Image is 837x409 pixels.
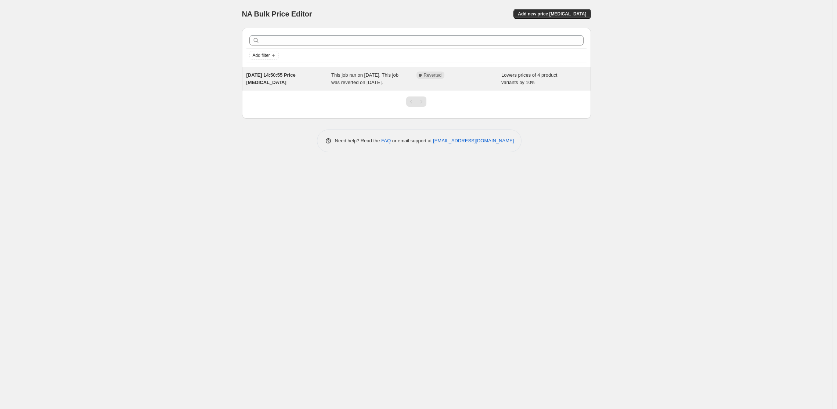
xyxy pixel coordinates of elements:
[246,72,296,85] span: [DATE] 14:50:55 Price [MEDICAL_DATA]
[381,138,391,143] a: FAQ
[433,138,514,143] a: [EMAIL_ADDRESS][DOMAIN_NAME]
[253,52,270,58] span: Add filter
[249,51,279,60] button: Add filter
[242,10,312,18] span: NA Bulk Price Editor
[335,138,382,143] span: Need help? Read the
[513,9,591,19] button: Add new price [MEDICAL_DATA]
[331,72,398,85] span: This job ran on [DATE]. This job was reverted on [DATE].
[518,11,586,17] span: Add new price [MEDICAL_DATA]
[391,138,433,143] span: or email support at
[501,72,557,85] span: Lowers prices of 4 product variants by 10%
[424,72,442,78] span: Reverted
[406,96,426,107] nav: Pagination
